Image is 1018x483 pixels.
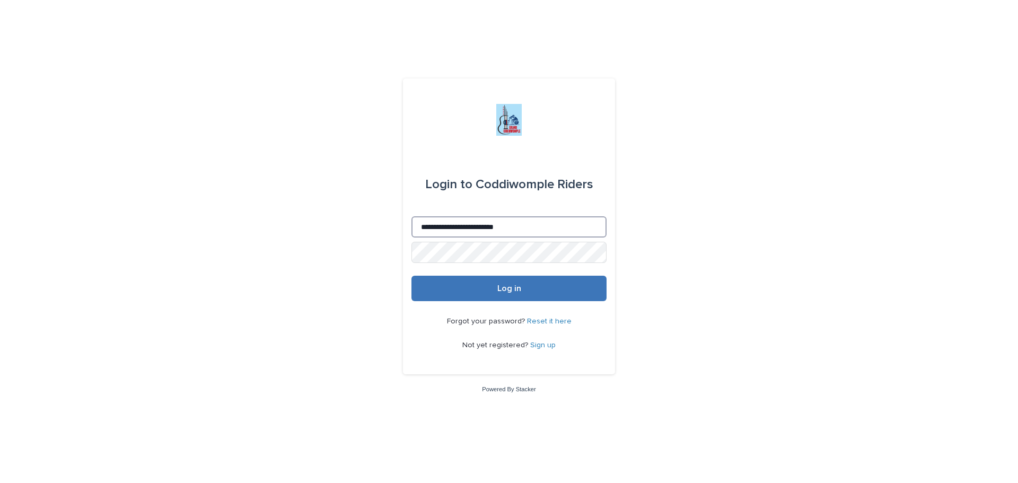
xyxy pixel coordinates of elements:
[462,341,530,349] span: Not yet registered?
[447,318,527,325] span: Forgot your password?
[411,276,607,301] button: Log in
[497,284,521,293] span: Log in
[425,178,472,191] span: Login to
[527,318,572,325] a: Reset it here
[496,104,522,136] img: jxsLJbdS1eYBI7rVAS4p
[530,341,556,349] a: Sign up
[425,170,593,199] div: Coddiwomple Riders
[482,386,536,392] a: Powered By Stacker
